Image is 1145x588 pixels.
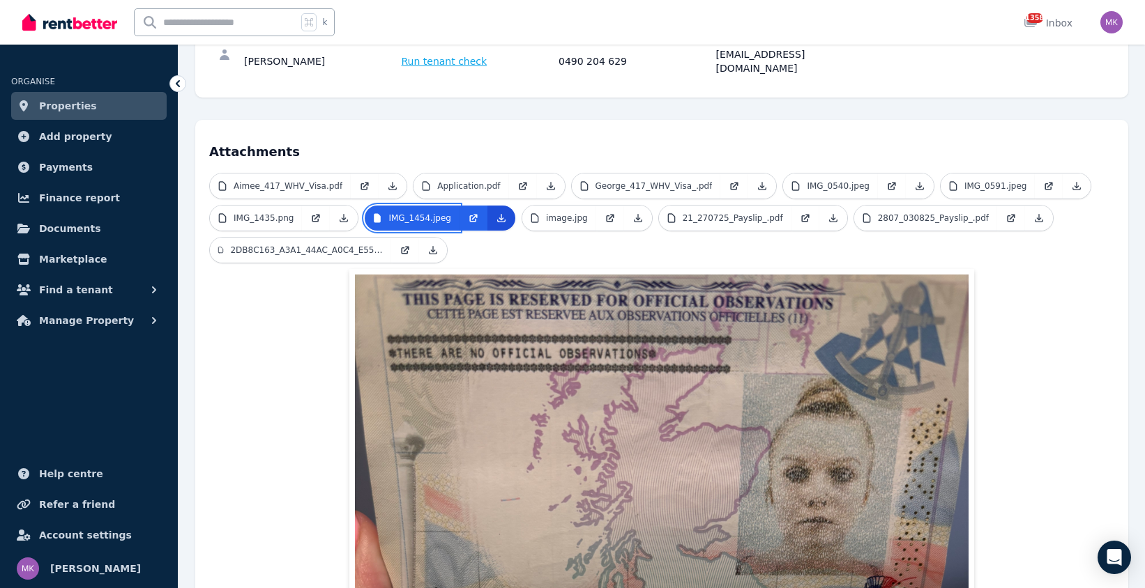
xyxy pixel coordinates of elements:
span: Finance report [39,189,120,206]
span: 1358 [1026,13,1043,23]
a: Download Attachment [819,206,847,231]
span: [PERSON_NAME] [50,560,141,577]
a: Open in new Tab [596,206,624,231]
div: 0490 204 629 [559,47,712,75]
div: Open Intercom Messenger [1098,541,1131,574]
a: 2807_030825_Payslip_.pdf [854,206,997,231]
div: Inbox [1024,16,1072,30]
a: Download Attachment [906,173,934,199]
p: Aimee_417_WHV_Visa.pdf [234,180,342,192]
img: RentBetter [22,12,117,33]
a: Open in new Tab [1035,173,1063,199]
a: Marketplace [11,245,167,273]
img: Maor Kirsner [1100,11,1123,33]
p: Application.pdf [437,180,500,192]
div: [PERSON_NAME] [244,47,397,75]
a: Application.pdf [414,173,508,199]
a: IMG_1454.jpeg [365,206,460,231]
a: IMG_0540.jpeg [783,173,878,199]
a: Open in new Tab [791,206,819,231]
a: Open in new Tab [460,206,487,231]
span: Add property [39,128,112,145]
span: Run tenant check [402,54,487,68]
a: 21_270725_Payslip_.pdf [659,206,791,231]
a: Download Attachment [1025,206,1053,231]
a: Aimee_417_WHV_Visa.pdf [210,173,351,199]
p: 2807_030825_Payslip_.pdf [878,212,989,224]
a: Open in new Tab [509,173,537,199]
span: ORGANISE [11,77,55,86]
a: Download Attachment [748,173,776,199]
p: IMG_0591.jpeg [964,180,1027,192]
a: Download Attachment [1063,173,1091,199]
span: Payments [39,159,93,176]
img: Maor Kirsner [17,557,39,580]
a: Open in new Tab [391,238,419,263]
a: Documents [11,215,167,242]
a: Download Attachment [487,206,515,231]
a: Account settings [11,521,167,549]
a: Add property [11,123,167,150]
span: Refer a friend [39,496,115,513]
a: image.jpg [522,206,596,231]
a: Open in new Tab [720,173,748,199]
a: George_417_WHV_Visa_.pdf [572,173,721,199]
button: Manage Property [11,307,167,334]
a: 2DB8C163_A3A1_44AC_A0C4_E5557755BA28.jpeg [210,238,391,263]
a: Properties [11,92,167,120]
a: Help centre [11,460,167,488]
p: IMG_1435.png [234,212,294,224]
a: Download Attachment [624,206,652,231]
a: Download Attachment [379,173,407,199]
div: [EMAIL_ADDRESS][DOMAIN_NAME] [716,47,870,75]
a: Download Attachment [330,206,358,231]
a: Open in new Tab [302,206,330,231]
h4: Attachments [209,134,1114,162]
a: Open in new Tab [997,206,1025,231]
p: image.jpg [546,212,588,224]
a: IMG_1435.png [210,206,302,231]
span: Manage Property [39,312,134,329]
span: Help centre [39,465,103,482]
span: Marketplace [39,251,107,268]
a: Download Attachment [537,173,565,199]
span: Find a tenant [39,281,113,298]
a: Refer a friend [11,490,167,518]
a: IMG_0591.jpeg [941,173,1036,199]
a: Payments [11,153,167,181]
p: George_417_WHV_Visa_.pdf [596,180,713,192]
span: k [322,17,327,28]
p: 21_270725_Payslip_.pdf [683,212,783,224]
span: Account settings [39,527,132,543]
button: Find a tenant [11,276,167,304]
p: IMG_1454.jpeg [388,212,451,224]
a: Finance report [11,184,167,212]
span: Documents [39,220,101,237]
p: IMG_0540.jpeg [807,180,870,192]
a: Download Attachment [419,238,447,263]
a: Open in new Tab [351,173,379,199]
p: 2DB8C163_A3A1_44AC_A0C4_E5557755BA28.jpeg [230,245,383,256]
a: Open in new Tab [878,173,906,199]
span: Properties [39,98,97,114]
